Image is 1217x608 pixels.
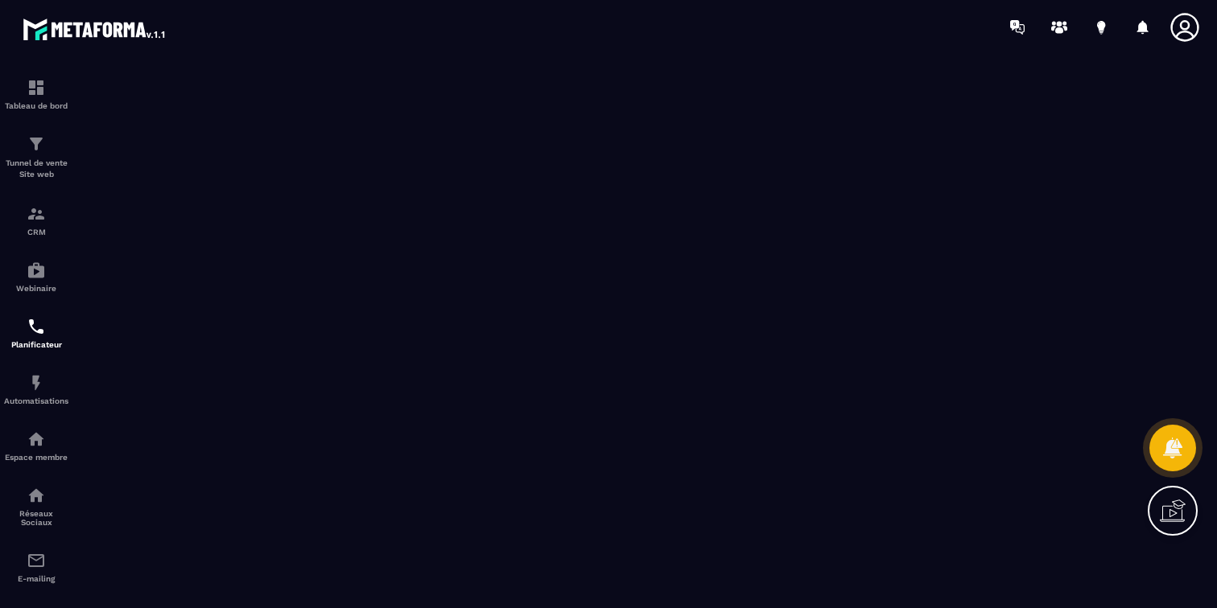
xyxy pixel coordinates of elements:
img: formation [27,134,46,154]
img: automations [27,373,46,392]
img: formation [27,78,46,97]
a: formationformationCRM [4,192,68,249]
a: automationsautomationsEspace membre [4,417,68,474]
a: automationsautomationsWebinaire [4,249,68,305]
a: automationsautomationsAutomatisations [4,361,68,417]
p: Planificateur [4,340,68,349]
img: social-network [27,486,46,505]
img: logo [23,14,167,43]
img: formation [27,204,46,224]
p: Espace membre [4,453,68,462]
p: Webinaire [4,284,68,293]
p: Tableau de bord [4,101,68,110]
img: scheduler [27,317,46,336]
a: formationformationTableau de bord [4,66,68,122]
a: social-networksocial-networkRéseaux Sociaux [4,474,68,539]
p: Automatisations [4,396,68,405]
a: formationformationTunnel de vente Site web [4,122,68,192]
img: automations [27,261,46,280]
img: email [27,551,46,570]
p: E-mailing [4,574,68,583]
p: CRM [4,228,68,236]
a: schedulerschedulerPlanificateur [4,305,68,361]
p: Tunnel de vente Site web [4,158,68,180]
a: emailemailE-mailing [4,539,68,595]
p: Réseaux Sociaux [4,509,68,527]
img: automations [27,429,46,449]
